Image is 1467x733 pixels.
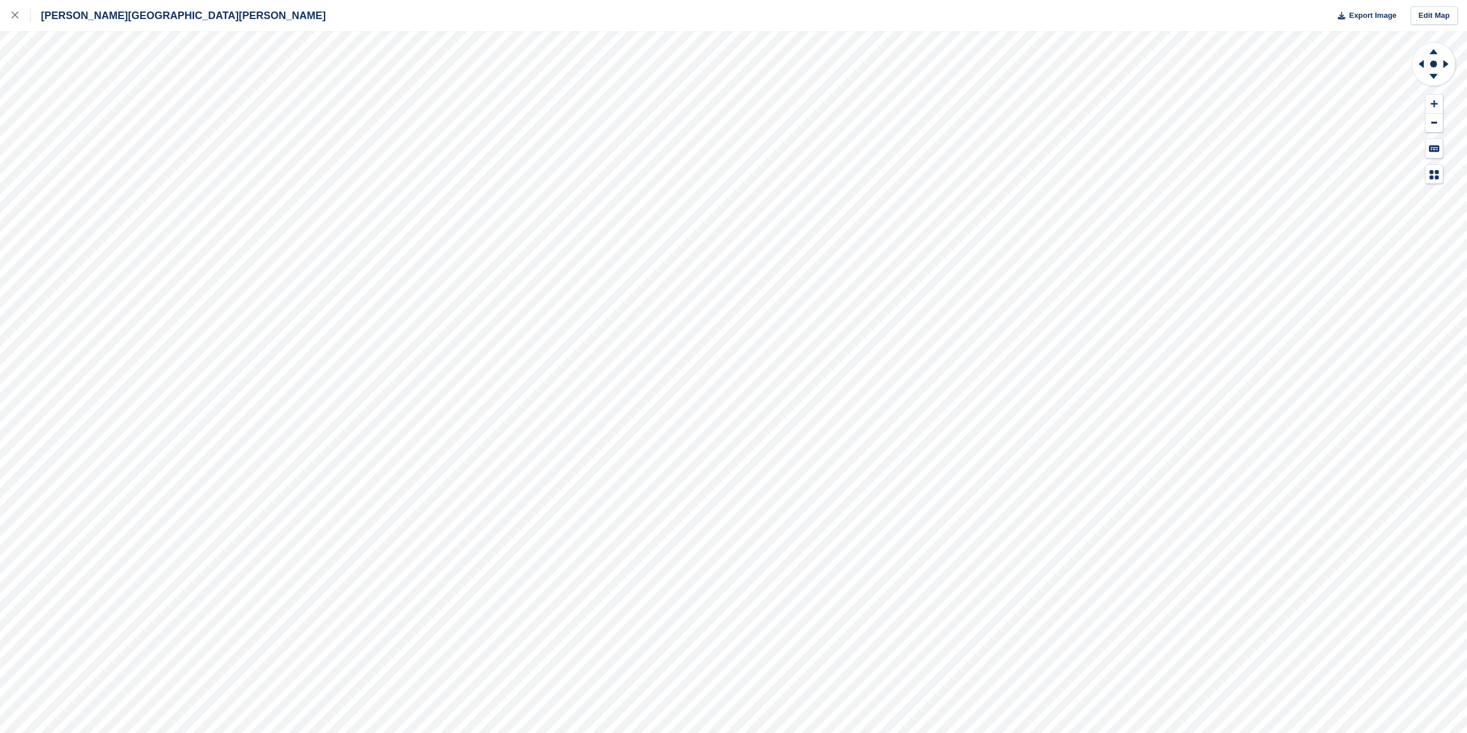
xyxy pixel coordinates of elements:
[31,9,326,22] div: [PERSON_NAME][GEOGRAPHIC_DATA][PERSON_NAME]
[1331,6,1397,25] button: Export Image
[1425,139,1443,158] button: Keyboard Shortcuts
[1349,10,1396,21] span: Export Image
[1425,114,1443,133] button: Zoom Out
[1425,165,1443,184] button: Map Legend
[1425,95,1443,114] button: Zoom In
[1411,6,1458,25] a: Edit Map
